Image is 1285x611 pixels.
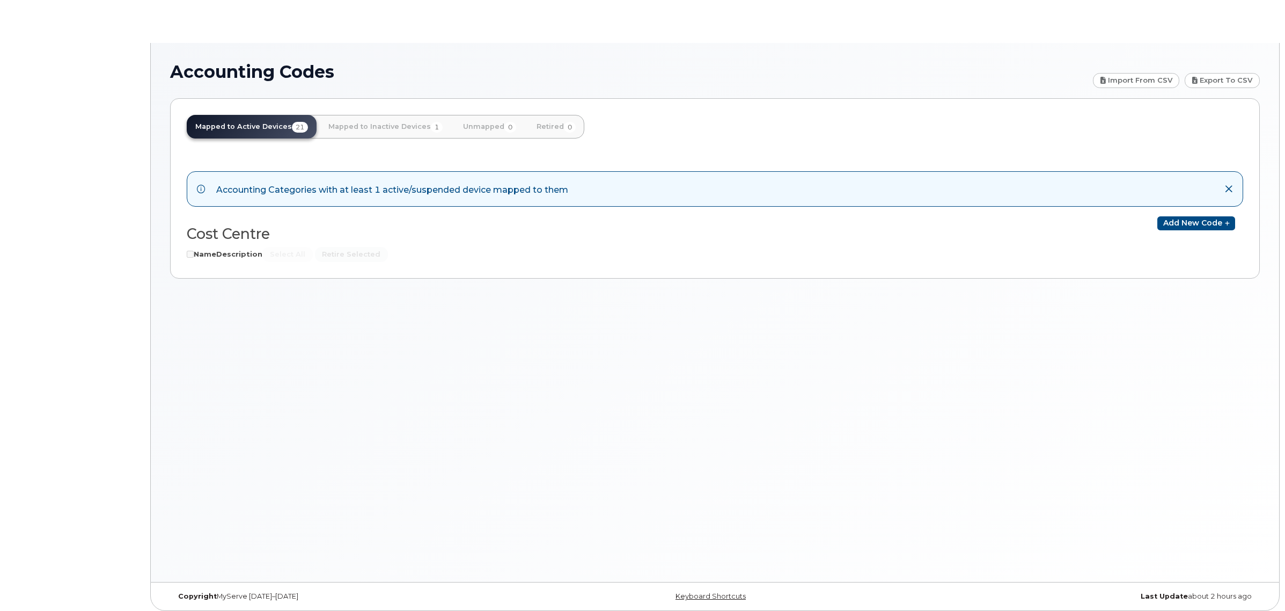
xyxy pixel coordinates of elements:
[178,592,217,600] strong: Copyright
[1157,216,1235,230] a: Add new code
[194,247,216,262] th: Name
[320,115,451,139] a: Mapped to Inactive Devices
[1185,73,1260,88] a: Export to CSV
[170,62,1088,81] h1: Accounting Codes
[454,115,525,139] a: Unmapped
[897,592,1260,601] div: about 2 hours ago
[216,247,262,262] th: Description
[187,115,317,139] a: Mapped to Active Devices
[292,122,308,133] span: 21
[187,226,707,242] h2: Cost Centre
[528,115,584,139] a: Retired
[431,122,443,133] span: 1
[1093,73,1180,88] a: Import from CSV
[1141,592,1188,600] strong: Last Update
[564,122,576,133] span: 0
[170,592,533,601] div: MyServe [DATE]–[DATE]
[504,122,516,133] span: 0
[675,592,746,600] a: Keyboard Shortcuts
[216,181,568,197] div: Accounting Categories with at least 1 active/suspended device mapped to them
